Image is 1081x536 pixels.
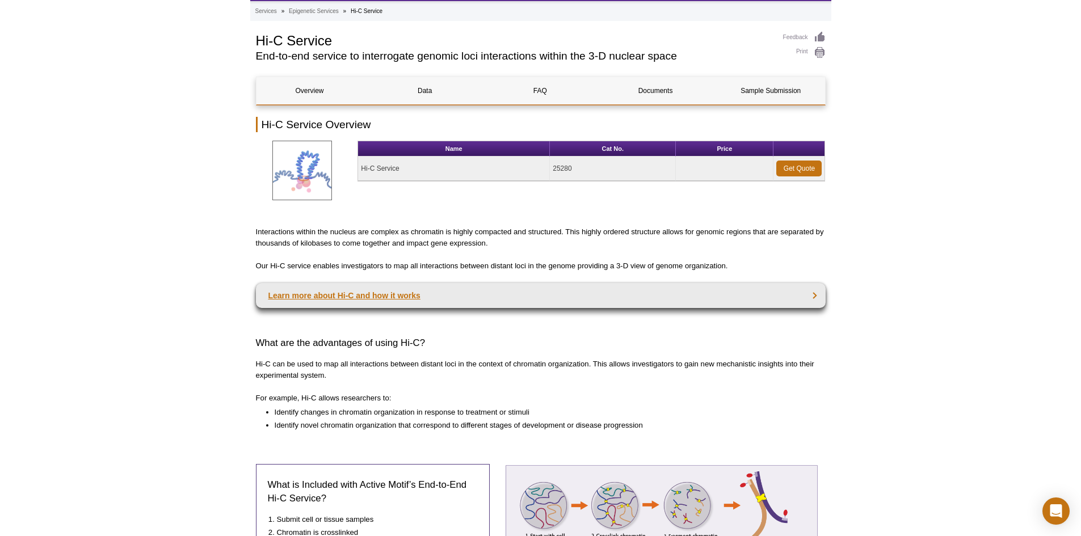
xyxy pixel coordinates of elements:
[550,157,676,181] td: 25280
[487,77,594,104] a: FAQ
[256,336,826,350] h3: What are the advantages of using Hi-C?
[275,407,814,418] li: Identify changes in chromatin organization in response to treatment or stimuli​
[783,47,826,59] a: Print
[256,392,826,404] p: For example, Hi-C allows researchers to:
[776,161,822,176] a: Get Quote
[602,77,709,104] a: Documents
[550,141,676,157] th: Cat No.
[256,260,826,272] p: Our Hi-C service enables investigators to map all interactions between distant loci in the genome...
[783,31,826,44] a: Feedback
[256,31,772,48] h1: Hi-C Service
[256,358,826,381] p: Hi-C can be used to map all interactions between distant loci in the context of chromatin organiz...
[275,420,814,431] li: Identify novel chromatin organization that correspond to different stages of development or disea...
[343,8,347,14] li: »
[281,8,285,14] li: »
[256,77,363,104] a: Overview
[256,226,826,249] p: Interactions within the nucleus are complex as chromatin is highly compacted and structured. This...
[351,8,382,14] li: Hi-C Service
[717,77,824,104] a: Sample Submission
[256,51,772,61] h2: End-to-end service to interrogate genomic loci interactions within the 3-D nuclear space​
[255,6,277,16] a: Services
[272,141,332,200] img: Hi-C Service
[277,514,466,525] li: Submit cell or tissue samples
[372,77,478,104] a: Data
[268,478,478,505] h3: What is Included with Active Motif’s End-to-End Hi-C Service?
[676,141,773,157] th: Price
[1042,497,1070,525] div: Open Intercom Messenger
[358,141,550,157] th: Name
[289,6,339,16] a: Epigenetic Services
[256,117,826,132] h2: Hi-C Service Overview
[358,157,550,181] td: Hi-C Service
[256,283,826,308] a: Learn more about Hi-C and how it works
